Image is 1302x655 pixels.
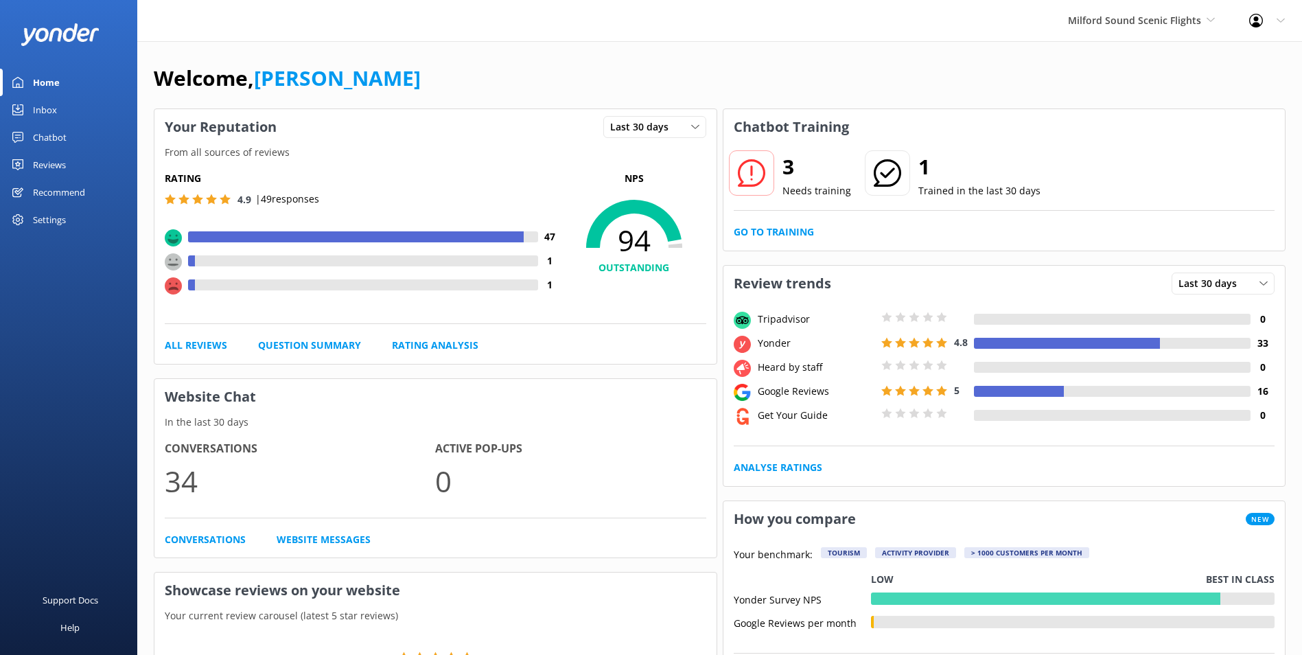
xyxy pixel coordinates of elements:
[821,547,867,558] div: Tourism
[154,62,421,95] h1: Welcome,
[875,547,956,558] div: Activity Provider
[723,266,841,301] h3: Review trends
[610,119,677,135] span: Last 30 days
[1251,360,1275,375] h4: 0
[165,338,227,353] a: All Reviews
[734,547,813,564] p: Your benchmark:
[734,616,871,628] div: Google Reviews per month
[1251,336,1275,351] h4: 33
[21,23,100,46] img: yonder-white-logo.png
[964,547,1089,558] div: > 1000 customers per month
[538,253,562,268] h4: 1
[562,260,706,275] h4: OUTSTANDING
[60,614,80,641] div: Help
[1178,276,1245,291] span: Last 30 days
[165,440,435,458] h4: Conversations
[754,312,878,327] div: Tripadvisor
[33,124,67,151] div: Chatbot
[723,109,859,145] h3: Chatbot Training
[1251,312,1275,327] h4: 0
[33,69,60,96] div: Home
[165,171,562,186] h5: Rating
[255,192,319,207] p: | 49 responses
[165,458,435,504] p: 34
[754,360,878,375] div: Heard by staff
[562,171,706,186] p: NPS
[562,223,706,257] span: 94
[154,145,717,160] p: From all sources of reviews
[43,586,98,614] div: Support Docs
[277,532,371,547] a: Website Messages
[1251,408,1275,423] h4: 0
[154,379,717,415] h3: Website Chat
[734,593,871,605] div: Yonder Survey NPS
[734,225,814,240] a: Go to Training
[33,96,57,124] div: Inbox
[723,501,866,537] h3: How you compare
[871,572,894,587] p: Low
[154,608,717,623] p: Your current review carousel (latest 5 star reviews)
[954,384,960,397] span: 5
[237,193,251,206] span: 4.9
[392,338,478,353] a: Rating Analysis
[754,384,878,399] div: Google Reviews
[538,229,562,244] h4: 47
[33,179,85,206] div: Recommend
[33,206,66,233] div: Settings
[1206,572,1275,587] p: Best in class
[954,336,968,349] span: 4.8
[782,150,851,183] h2: 3
[754,408,878,423] div: Get Your Guide
[154,573,717,608] h3: Showcase reviews on your website
[435,440,706,458] h4: Active Pop-ups
[918,150,1041,183] h2: 1
[782,183,851,198] p: Needs training
[918,183,1041,198] p: Trained in the last 30 days
[435,458,706,504] p: 0
[165,532,246,547] a: Conversations
[33,151,66,179] div: Reviews
[1068,14,1201,27] span: Milford Sound Scenic Flights
[154,109,287,145] h3: Your Reputation
[254,64,421,92] a: [PERSON_NAME]
[754,336,878,351] div: Yonder
[538,277,562,292] h4: 1
[734,460,822,475] a: Analyse Ratings
[1246,513,1275,525] span: New
[154,415,717,430] p: In the last 30 days
[258,338,361,353] a: Question Summary
[1251,384,1275,399] h4: 16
